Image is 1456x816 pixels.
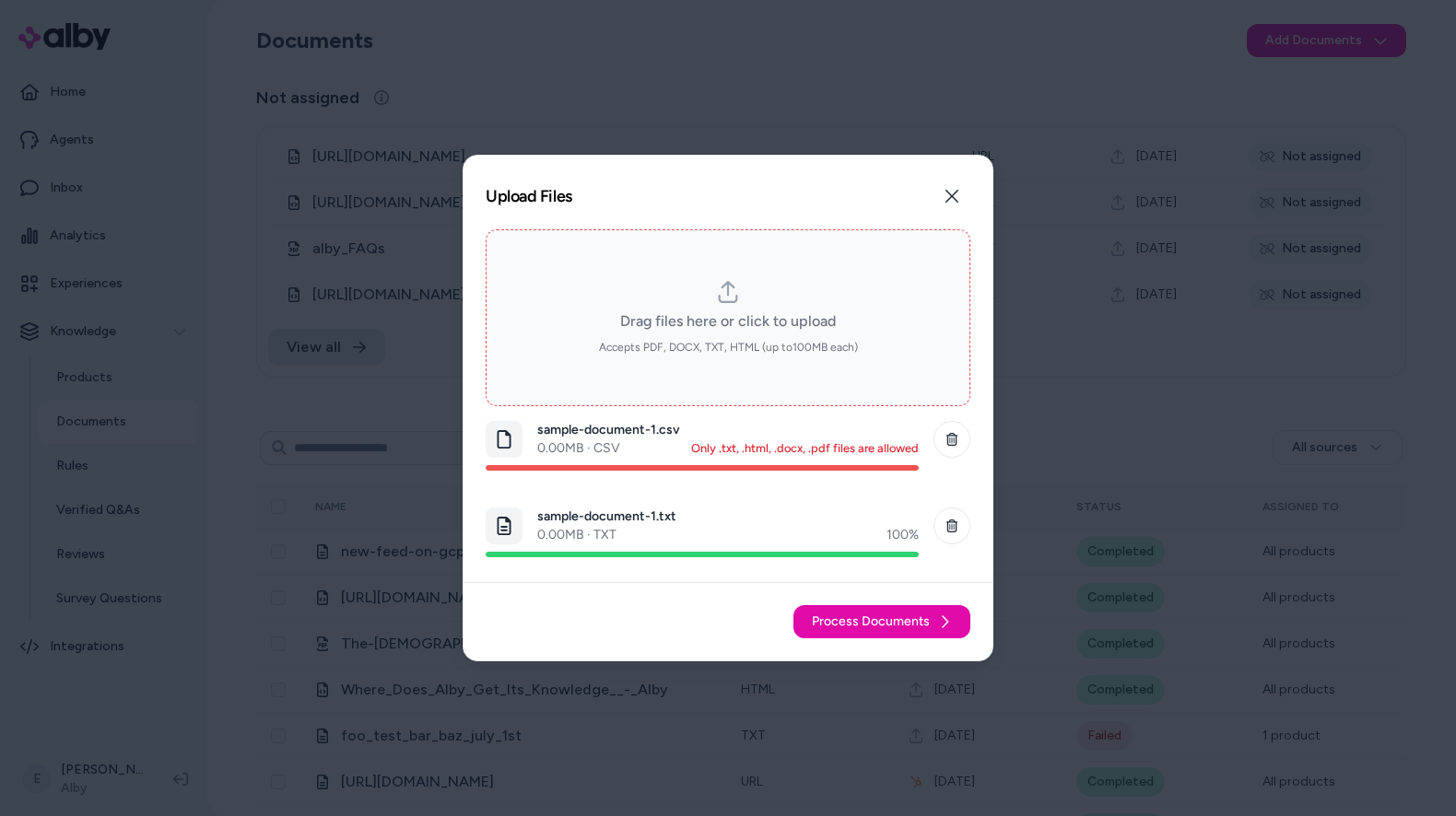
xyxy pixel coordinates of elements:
[793,605,970,638] button: Process Documents
[812,612,930,631] span: Process Documents
[486,414,970,638] ol: dropzone-file-list
[486,229,970,406] div: dropzone
[620,310,836,332] span: Drag files here or click to upload
[691,439,919,458] p: Only .txt, .html, .docx, .pdf files are allowed
[887,526,919,544] div: 100 %
[537,421,919,439] p: sample-document-1.csv
[486,500,970,565] li: dropzone-file-list-item
[599,340,858,355] span: Accepts PDF, DOCX, TXT, HTML (up to 100 MB each)
[537,439,620,458] p: 0.00 MB · CSV
[486,414,970,478] li: dropzone-file-list-item
[537,507,919,526] p: sample-document-1.txt
[537,526,616,544] p: 0.00 MB · TXT
[486,188,572,204] h2: Upload Files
